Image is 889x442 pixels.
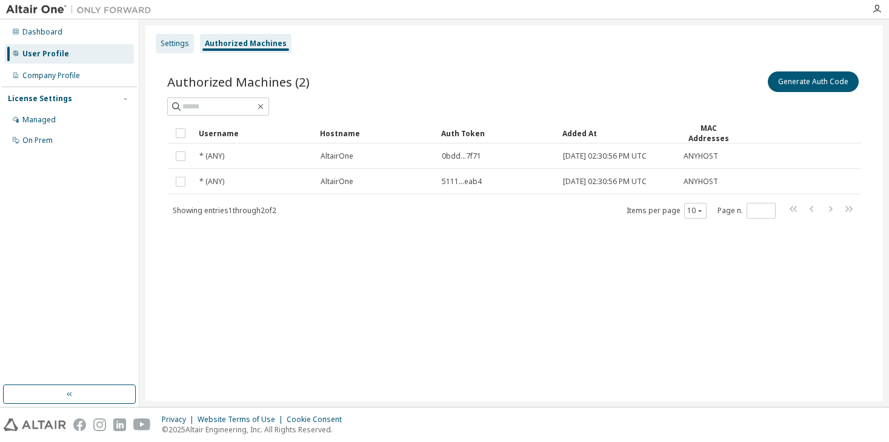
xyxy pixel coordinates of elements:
[22,136,53,145] div: On Prem
[718,203,776,219] span: Page n.
[683,123,734,143] div: MAC Addresses
[199,151,224,161] span: * (ANY)
[161,39,189,48] div: Settings
[93,418,106,431] img: instagram.svg
[684,177,718,186] span: ANYHOST
[321,177,353,186] span: AltairOne
[133,418,151,431] img: youtube.svg
[768,71,859,92] button: Generate Auth Code
[205,39,287,48] div: Authorized Machines
[198,415,287,424] div: Website Terms of Use
[6,4,158,16] img: Altair One
[162,415,198,424] div: Privacy
[562,124,673,143] div: Added At
[441,124,553,143] div: Auth Token
[627,203,707,219] span: Items per page
[22,49,69,59] div: User Profile
[73,418,86,431] img: facebook.svg
[199,124,310,143] div: Username
[320,124,431,143] div: Hostname
[162,424,349,435] p: © 2025 Altair Engineering, Inc. All Rights Reserved.
[442,177,482,186] span: 5111...eab4
[113,418,126,431] img: linkedin.svg
[8,94,72,104] div: License Settings
[22,115,56,125] div: Managed
[687,206,704,216] button: 10
[287,415,349,424] div: Cookie Consent
[442,151,481,161] span: 0bdd...7f71
[684,151,718,161] span: ANYHOST
[22,71,80,81] div: Company Profile
[563,177,647,186] span: [DATE] 02:30:56 PM UTC
[173,205,276,216] span: Showing entries 1 through 2 of 2
[199,177,224,186] span: * (ANY)
[4,418,66,431] img: altair_logo.svg
[22,27,62,37] div: Dashboard
[563,151,647,161] span: [DATE] 02:30:56 PM UTC
[321,151,353,161] span: AltairOne
[167,73,310,90] span: Authorized Machines (2)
